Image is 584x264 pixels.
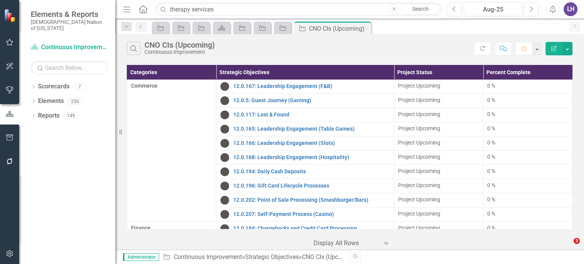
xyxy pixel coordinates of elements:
[394,136,483,151] td: Double-Click to Edit
[233,169,390,174] a: 12.0.194: Daily Cash Deposits
[401,4,440,15] a: Search
[220,153,229,162] img: CI Upcoming
[216,80,394,94] td: Double-Click to Edit Right Click for Context Menu
[487,125,568,132] div: 0 %
[483,193,572,208] td: Double-Click to Edit
[394,165,483,179] td: Double-Click to Edit
[487,153,568,161] div: 0 %
[394,151,483,165] td: Double-Click to Edit
[398,139,440,146] span: Project Upcoming
[483,179,572,193] td: Double-Click to Edit
[394,122,483,136] td: Double-Click to Edit
[4,8,17,22] img: ClearPoint Strategy
[220,139,229,148] img: CI Upcoming
[220,224,229,233] img: CI Upcoming
[131,224,212,232] span: Finance
[398,154,440,160] span: Project Upcoming
[483,94,572,108] td: Double-Click to Edit
[394,80,483,94] td: Double-Click to Edit
[216,122,394,136] td: Double-Click to Edit Right Click for Context Menu
[216,136,394,151] td: Double-Click to Edit Right Click for Context Menu
[220,82,229,91] img: CI Upcoming
[220,196,229,205] img: CI Upcoming
[220,210,229,219] img: CI Upcoming
[127,80,216,222] td: Double-Click to Edit
[302,253,358,261] div: CNO CIs (Upcoming)
[466,5,519,14] div: Aug-25
[233,197,390,203] a: 12.0.202: Point of Sale Processing (Smashburger/Bars)
[233,183,390,189] a: 12.0.196: Gift Card Lifecycle Processes
[31,43,108,52] a: Continuous Improvement
[233,98,390,103] a: 12.0.5: Guest Journey (Gaming)
[487,139,568,146] div: 0 %
[483,80,572,94] td: Double-Click to Edit
[163,253,344,262] div: » »
[394,208,483,222] td: Double-Click to Edit
[220,110,229,120] img: CI Upcoming
[398,83,440,89] span: Project Upcoming
[398,125,440,131] span: Project Upcoming
[398,225,440,231] span: Project Upcoming
[483,151,572,165] td: Double-Click to Edit
[398,111,440,117] span: Project Upcoming
[483,122,572,136] td: Double-Click to Edit
[123,253,159,261] span: Administrator
[398,196,440,203] span: Project Upcoming
[31,61,108,75] input: Search Below...
[487,96,568,104] div: 0 %
[398,182,440,188] span: Project Upcoming
[216,222,394,236] td: Double-Click to Edit Right Click for Context Menu
[174,253,242,261] a: Continuous Improvement
[487,167,568,175] div: 0 %
[233,140,390,146] a: 12.0.166: Leadership Engagement (Slots)
[220,96,229,105] img: CI Upcoming
[574,238,580,244] span: 3
[38,82,70,91] a: Scorecards
[233,83,390,89] a: 12.0.167: Leadership Engagement (F&B)
[309,24,369,33] div: CNO CIs (Upcoming)
[216,151,394,165] td: Double-Click to Edit Right Click for Context Menu
[216,94,394,108] td: Double-Click to Edit Right Click for Context Menu
[394,108,483,122] td: Double-Click to Edit
[558,238,576,256] iframe: Intercom live chat
[483,222,572,236] td: Double-Click to Edit
[398,168,440,174] span: Project Upcoming
[156,3,441,16] input: Search ClearPoint...
[220,125,229,134] img: CI Upcoming
[483,165,572,179] td: Double-Click to Edit
[233,226,390,231] a: 12.0.184: Chargebacks and Credit Card Processing
[31,10,108,19] span: Elements & Reports
[487,110,568,118] div: 0 %
[233,126,390,132] a: 12.0.165: Leadership Engagement (Table Games)
[63,113,78,119] div: 149
[394,222,483,236] td: Double-Click to Edit
[483,136,572,151] td: Double-Click to Edit
[216,108,394,122] td: Double-Click to Edit Right Click for Context Menu
[144,41,215,49] div: CNO CIs (Upcoming)
[68,98,83,105] div: 250
[398,97,440,103] span: Project Upcoming
[216,165,394,179] td: Double-Click to Edit Right Click for Context Menu
[233,211,390,217] a: 12.0.207: Self-Payment Process (Casino)
[233,112,390,118] a: 12.0.117: Lost & Found
[487,181,568,189] div: 0 %
[220,167,229,176] img: CI Upcoming
[73,83,86,90] div: 7
[483,108,572,122] td: Double-Click to Edit
[394,179,483,193] td: Double-Click to Edit
[564,2,577,16] button: LH
[38,97,64,106] a: Elements
[38,111,60,120] a: Reports
[483,208,572,222] td: Double-Click to Edit
[131,82,212,90] span: Commerce
[394,94,483,108] td: Double-Click to Edit
[245,253,299,261] a: Strategic Objectives
[487,210,568,218] div: 0 %
[487,196,568,203] div: 0 %
[464,2,522,16] button: Aug-25
[216,179,394,193] td: Double-Click to Edit Right Click for Context Menu
[487,224,568,232] div: 0 %
[216,208,394,222] td: Double-Click to Edit Right Click for Context Menu
[487,82,568,90] div: 0 %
